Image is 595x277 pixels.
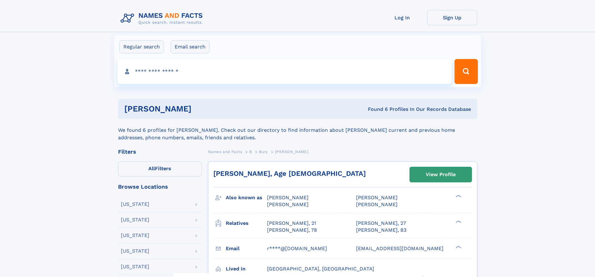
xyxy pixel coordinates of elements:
a: Bury [259,148,268,156]
div: [US_STATE] [121,233,149,238]
label: Email search [171,40,210,53]
input: search input [117,59,452,84]
h3: Lived in [226,264,267,274]
h3: Relatives [226,218,267,229]
h1: [PERSON_NAME] [124,105,280,113]
a: [PERSON_NAME], 83 [356,227,406,234]
label: Filters [118,161,202,176]
a: [PERSON_NAME], 78 [267,227,317,234]
span: All [148,166,155,171]
a: Log In [377,10,427,25]
div: ❯ [454,220,462,224]
span: [PERSON_NAME] [267,195,309,200]
span: [PERSON_NAME] [356,195,398,200]
h3: Also known as [226,192,267,203]
button: Search Button [454,59,478,84]
a: Sign Up [427,10,477,25]
span: [PERSON_NAME] [356,201,398,207]
span: Bury [259,150,268,154]
div: Browse Locations [118,184,202,190]
div: ❯ [454,245,462,249]
div: Found 6 Profiles In Our Records Database [280,106,471,113]
span: [GEOGRAPHIC_DATA], [GEOGRAPHIC_DATA] [267,266,374,272]
a: B [249,148,252,156]
span: [PERSON_NAME] [275,150,308,154]
span: [PERSON_NAME] [267,201,309,207]
div: [US_STATE] [121,217,149,222]
a: View Profile [410,167,472,182]
a: Names and Facts [208,148,242,156]
a: [PERSON_NAME], Age [DEMOGRAPHIC_DATA] [213,170,366,177]
div: We found 6 profiles for [PERSON_NAME]. Check out our directory to find information about [PERSON_... [118,119,477,141]
span: B [249,150,252,154]
span: [EMAIL_ADDRESS][DOMAIN_NAME] [356,245,444,251]
div: [US_STATE] [121,202,149,207]
div: View Profile [426,167,456,182]
a: [PERSON_NAME], 27 [356,220,406,227]
a: [PERSON_NAME], 21 [267,220,316,227]
div: Filters [118,149,202,155]
h3: Email [226,243,267,254]
label: Regular search [119,40,164,53]
img: Logo Names and Facts [118,10,208,27]
div: [US_STATE] [121,249,149,254]
div: [US_STATE] [121,264,149,269]
div: ❯ [454,194,462,198]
